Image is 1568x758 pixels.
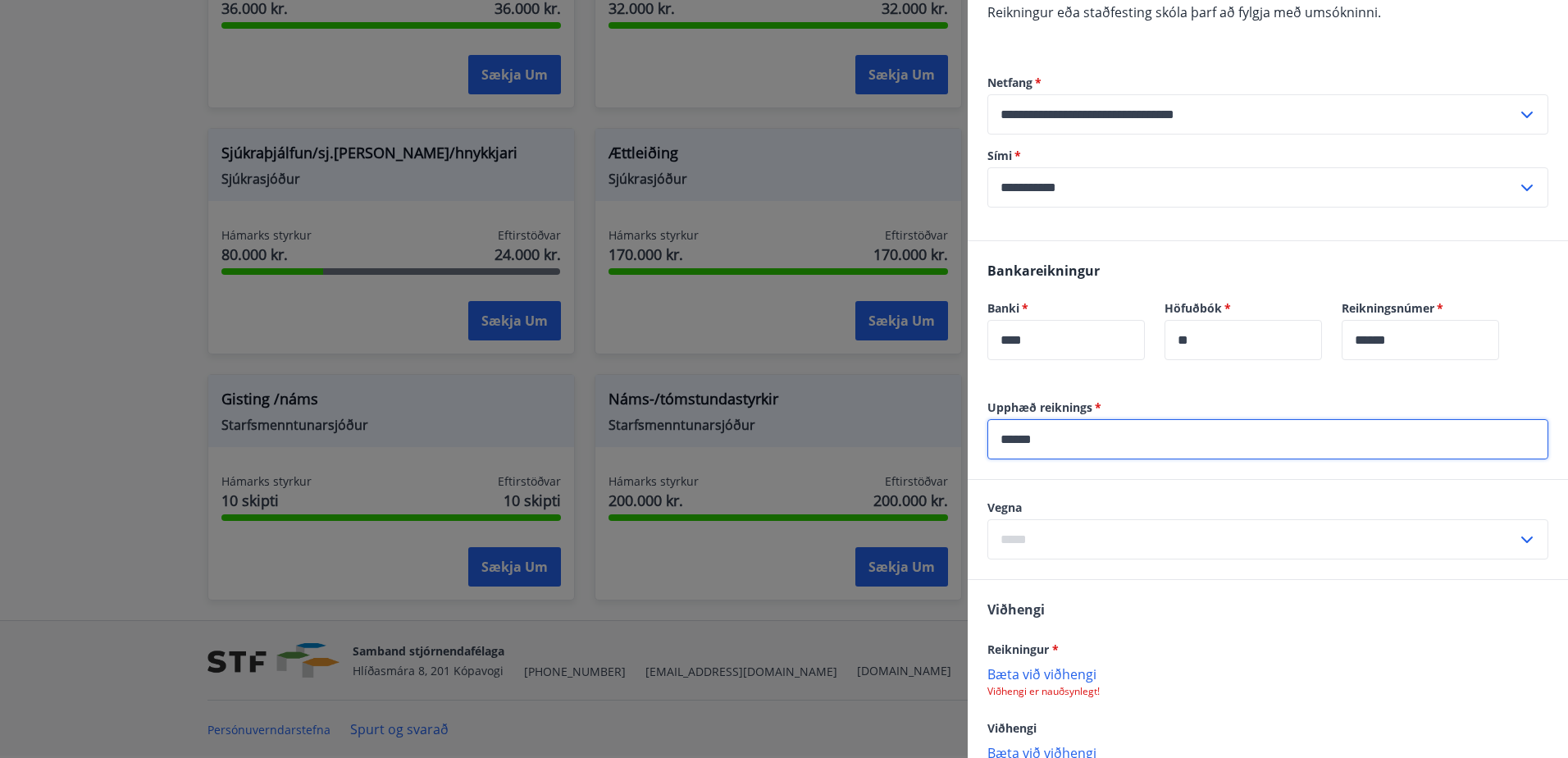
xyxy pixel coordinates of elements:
[987,685,1548,698] p: Viðhengi er nauðsynlegt!
[1342,300,1499,317] label: Reikningsnúmer
[987,300,1145,317] label: Banki
[987,262,1100,280] span: Bankareikningur
[1165,300,1322,317] label: Höfuðbók
[987,665,1548,682] p: Bæta við viðhengi
[987,600,1045,619] span: Viðhengi
[987,75,1548,91] label: Netfang
[987,148,1548,164] label: Sími
[987,642,1059,657] span: Reikningur
[987,419,1548,459] div: Upphæð reiknings
[987,720,1037,736] span: Viðhengi
[987,400,1548,416] label: Upphæð reiknings
[987,500,1548,516] label: Vegna
[987,3,1381,21] span: Reikningur eða staðfesting skóla þarf að fylgja með umsókninni.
